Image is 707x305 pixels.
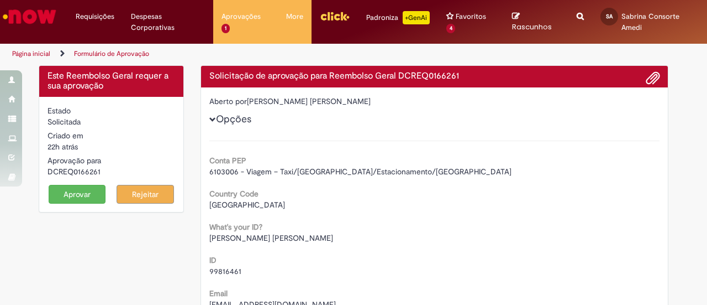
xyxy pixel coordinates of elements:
[48,166,175,177] div: DCREQ0166261
[8,44,463,64] ul: Trilhas de página
[209,266,241,276] span: 99816461
[209,189,258,199] b: Country Code
[209,96,660,110] div: [PERSON_NAME] [PERSON_NAME]
[320,8,350,24] img: click_logo_yellow_360x200.png
[221,11,261,22] span: Aprovações
[512,22,552,32] span: Rascunhos
[48,142,78,152] span: 22h atrás
[209,156,246,166] b: Conta PEP
[446,24,456,33] span: 4
[403,11,430,24] p: +GenAi
[48,71,175,91] h4: Este Reembolso Geral requer a sua aprovação
[48,116,175,127] div: Solicitada
[12,49,50,58] a: Página inicial
[117,185,174,204] button: Rejeitar
[131,11,205,33] span: Despesas Corporativas
[1,6,58,28] img: ServiceNow
[209,233,333,243] span: [PERSON_NAME] [PERSON_NAME]
[48,130,83,141] label: Criado em
[221,24,230,33] span: 1
[49,185,106,204] button: Aprovar
[606,13,613,20] span: SA
[209,222,262,232] b: What's your ID?
[209,255,217,265] b: ID
[48,155,101,166] label: Aprovação para
[209,200,285,210] span: [GEOGRAPHIC_DATA]
[74,49,149,58] a: Formulário de Aprovação
[209,288,228,298] b: Email
[48,105,71,116] label: Estado
[621,12,679,32] span: Sabrina Consorte Amedi
[286,11,303,22] span: More
[366,11,430,24] div: Padroniza
[456,11,486,22] span: Favoritos
[512,12,560,32] a: Rascunhos
[76,11,114,22] span: Requisições
[209,71,660,81] h4: Solicitação de aprovação para Reembolso Geral DCREQ0166261
[209,167,511,177] span: 6103006 - Viagem – Taxi/[GEOGRAPHIC_DATA]/Estacionamento/[GEOGRAPHIC_DATA]
[209,96,247,107] label: Aberto por
[48,141,175,152] div: 31/08/2025 11:02:36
